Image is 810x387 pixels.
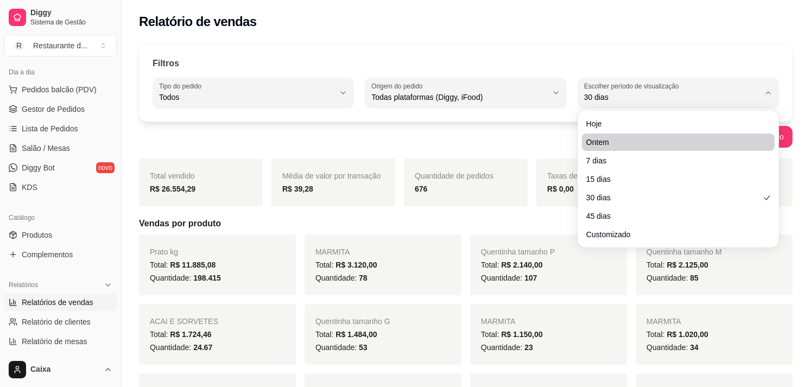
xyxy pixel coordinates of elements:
label: Tipo do pedido [159,81,205,91]
span: 45 dias [586,211,760,221]
span: Quantidade: [481,343,533,352]
span: Taxas de entrega [547,172,605,180]
span: Hoje [586,118,760,129]
span: Total: [647,330,708,339]
span: Total: [150,330,212,339]
span: R$ 1.150,00 [501,330,542,339]
span: Quantidade: [315,274,368,282]
span: Média de valor por transação [282,172,381,180]
div: Dia a dia [4,64,117,81]
span: Quantidade: [315,343,368,352]
span: Relatório de mesas [22,336,87,347]
span: Quantidade: [150,343,212,352]
span: R$ 11.885,08 [170,261,216,269]
span: 7 dias [586,155,760,166]
span: Ontem [586,137,760,148]
strong: R$ 0,00 [547,185,574,193]
span: MARMITA [481,317,516,326]
span: Customizado [586,229,760,240]
span: Quantidade: [647,343,699,352]
h5: Vendas por produto [139,217,793,230]
span: Quentinha tamanho P [481,248,555,256]
span: Total: [150,261,216,269]
span: R$ 2.140,00 [501,261,542,269]
span: MARMITA [647,317,681,326]
span: Quentinha tamanho M [647,248,722,256]
span: 85 [690,274,699,282]
span: Relatórios [9,281,38,289]
span: Relatório de clientes [22,316,91,327]
label: Escolher período de visualização [584,81,682,91]
span: Diggy Bot [22,162,55,173]
span: 34 [690,343,699,352]
span: Total: [647,261,708,269]
span: Caixa [30,365,99,375]
span: R [14,40,24,51]
span: Todas plataformas (Diggy, iFood) [371,92,547,103]
span: Pedidos balcão (PDV) [22,84,97,95]
span: Salão / Mesas [22,143,70,154]
span: Total: [315,330,377,339]
span: R$ 1.484,00 [336,330,377,339]
span: Produtos [22,230,52,240]
span: Total: [315,261,377,269]
span: KDS [22,182,37,193]
span: R$ 2.125,00 [667,261,708,269]
span: Quantidade de pedidos [415,172,493,180]
span: Prato kg [150,248,178,256]
p: Filtros [153,57,179,70]
span: Total vendido [150,172,195,180]
span: 53 [359,343,368,352]
span: R$ 3.120,00 [336,261,377,269]
span: Quentinha tamanho G [315,317,390,326]
span: Diggy [30,8,112,18]
span: 30 dias [584,92,760,103]
span: 15 dias [586,174,760,185]
span: Quantidade: [150,274,221,282]
h2: Relatório de vendas [139,13,257,30]
span: Quantidade: [481,274,537,282]
span: R$ 1.020,00 [667,330,708,339]
span: 198.415 [193,274,221,282]
span: Quantidade: [647,274,699,282]
span: Relatórios de vendas [22,297,93,308]
span: Total: [481,261,543,269]
span: 24.67 [193,343,212,352]
label: Origem do pedido [371,81,426,91]
span: R$ 1.724,46 [170,330,211,339]
div: Catálogo [4,209,117,226]
span: Total: [481,330,543,339]
span: 78 [359,274,368,282]
span: Complementos [22,249,73,260]
span: Todos [159,92,334,103]
span: MARMITA [315,248,350,256]
strong: 676 [415,185,427,193]
span: 23 [524,343,533,352]
span: Lista de Pedidos [22,123,78,134]
span: 107 [524,274,537,282]
span: 30 dias [586,192,760,203]
strong: R$ 26.554,29 [150,185,195,193]
strong: R$ 39,28 [282,185,313,193]
span: ACAI E SORVETES [150,317,218,326]
span: Sistema de Gestão [30,18,112,27]
div: Restaurante d ... [33,40,87,51]
span: Gestor de Pedidos [22,104,85,115]
button: Select a team [4,35,117,56]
